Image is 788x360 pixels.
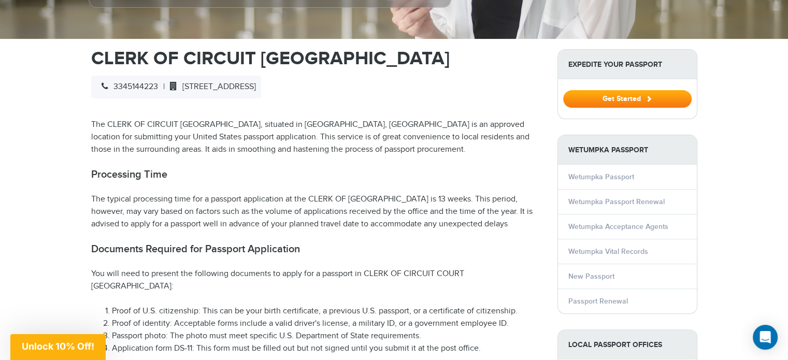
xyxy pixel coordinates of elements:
li: Application form DS-11: This form must be filled out but not signed until you submit it at the po... [112,342,542,355]
span: 3345144223 [96,82,158,92]
a: Get Started [563,94,692,103]
button: Get Started [563,90,692,108]
a: Wetumpka Passport Renewal [568,197,665,206]
p: You will need to present the following documents to apply for a passport in CLERK OF CIRCUIT COUR... [91,268,542,293]
div: Unlock 10% Off! [10,334,106,360]
h1: CLERK OF CIRCUIT [GEOGRAPHIC_DATA] [91,49,542,68]
strong: Local Passport Offices [558,330,697,359]
span: [STREET_ADDRESS] [165,82,256,92]
li: Passport photo: The photo must meet specific U.S. Department of State requirements. [112,330,542,342]
strong: Expedite Your Passport [558,50,697,79]
li: Proof of U.S. citizenship: This can be your birth certificate, a previous U.S. passport, or a cer... [112,305,542,318]
li: Proof of identity: Acceptable forms include a valid driver's license, a military ID, or a governm... [112,318,542,330]
a: New Passport [568,272,614,281]
p: The typical processing time for a passport application at the CLERK OF [GEOGRAPHIC_DATA] is 13 we... [91,193,542,231]
div: | [91,76,261,98]
a: Passport Renewal [568,297,628,306]
a: Wetumpka Acceptance Agents [568,222,668,231]
h2: Processing Time [91,168,542,181]
a: Wetumpka Vital Records [568,247,648,256]
div: Open Intercom Messenger [753,325,778,350]
span: Unlock 10% Off! [22,341,94,352]
a: Wetumpka Passport [568,172,634,181]
strong: Wetumpka Passport [558,135,697,165]
h2: Documents Required for Passport Application [91,243,542,255]
p: The CLERK OF CIRCUIT [GEOGRAPHIC_DATA], situated in [GEOGRAPHIC_DATA], [GEOGRAPHIC_DATA] is an ap... [91,119,542,156]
